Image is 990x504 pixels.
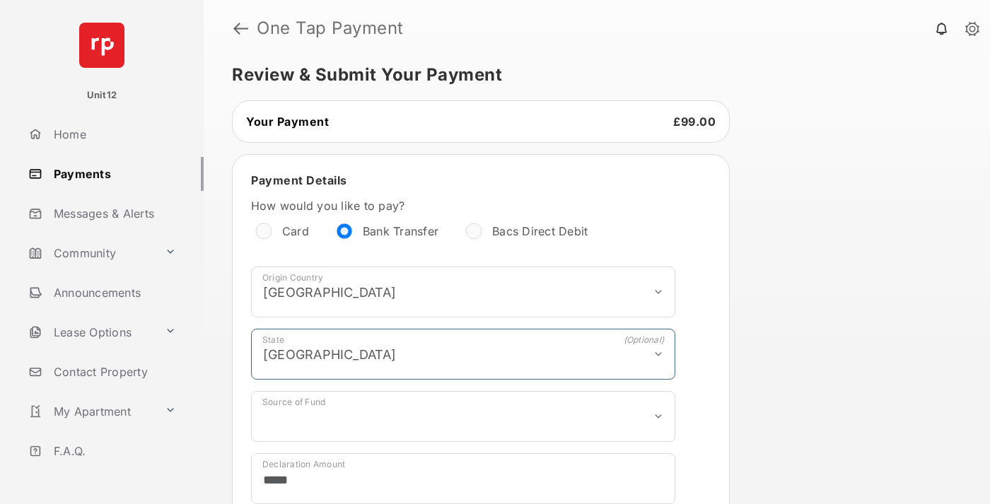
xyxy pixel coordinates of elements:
label: Card [282,224,309,238]
label: Bank Transfer [363,224,438,238]
a: Lease Options [23,315,159,349]
a: Payments [23,157,204,191]
a: Home [23,117,204,151]
span: Your Payment [246,115,329,129]
img: svg+xml;base64,PHN2ZyB4bWxucz0iaHR0cDovL3d3dy53My5vcmcvMjAwMC9zdmciIHdpZHRoPSI2NCIgaGVpZ2h0PSI2NC... [79,23,124,68]
strong: One Tap Payment [257,20,404,37]
label: Bacs Direct Debit [492,224,588,238]
a: Messages & Alerts [23,197,204,230]
a: F.A.Q. [23,434,204,468]
label: How would you like to pay? [251,199,675,213]
a: Community [23,236,159,270]
span: £99.00 [673,115,716,129]
a: My Apartment [23,394,159,428]
a: Contact Property [23,355,204,389]
h5: Review & Submit Your Payment [232,66,950,83]
p: Unit12 [87,88,117,102]
a: Announcements [23,276,204,310]
span: Payment Details [251,173,347,187]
